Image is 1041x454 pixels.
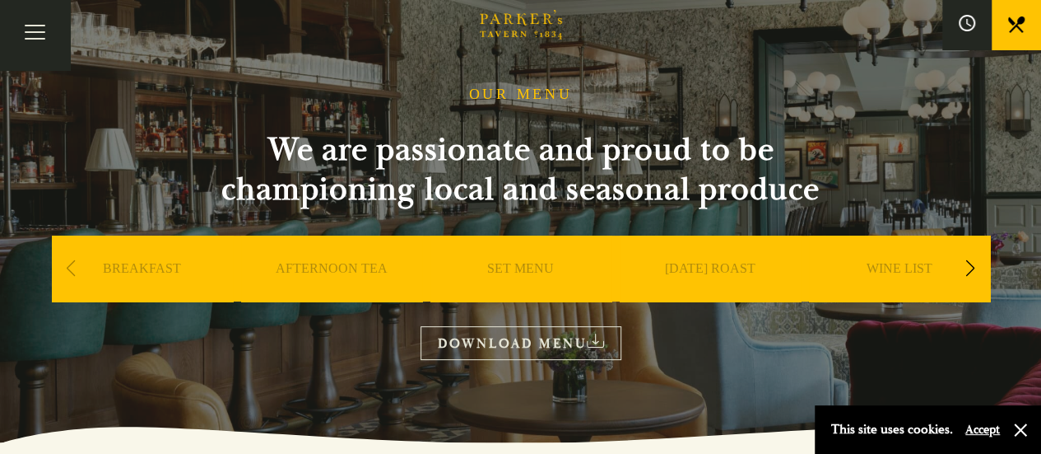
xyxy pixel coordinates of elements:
div: 3 / 9 [430,236,611,351]
a: [DATE] ROAST [665,260,755,326]
p: This site uses cookies. [831,418,953,442]
button: Close and accept [1012,422,1029,438]
button: Accept [965,422,1000,438]
div: 2 / 9 [241,236,422,351]
h2: We are passionate and proud to be championing local and seasonal produce [192,130,850,209]
a: WINE LIST [867,260,932,326]
a: BREAKFAST [103,260,181,326]
div: Next slide [960,250,982,287]
div: 1 / 9 [52,236,233,351]
div: 4 / 9 [620,236,801,351]
div: 5 / 9 [809,236,990,351]
h1: OUR MENU [469,86,573,104]
a: AFTERNOON TEA [276,260,388,326]
div: Previous slide [60,250,82,287]
a: SET MENU [487,260,554,326]
a: DOWNLOAD MENU [421,326,621,360]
